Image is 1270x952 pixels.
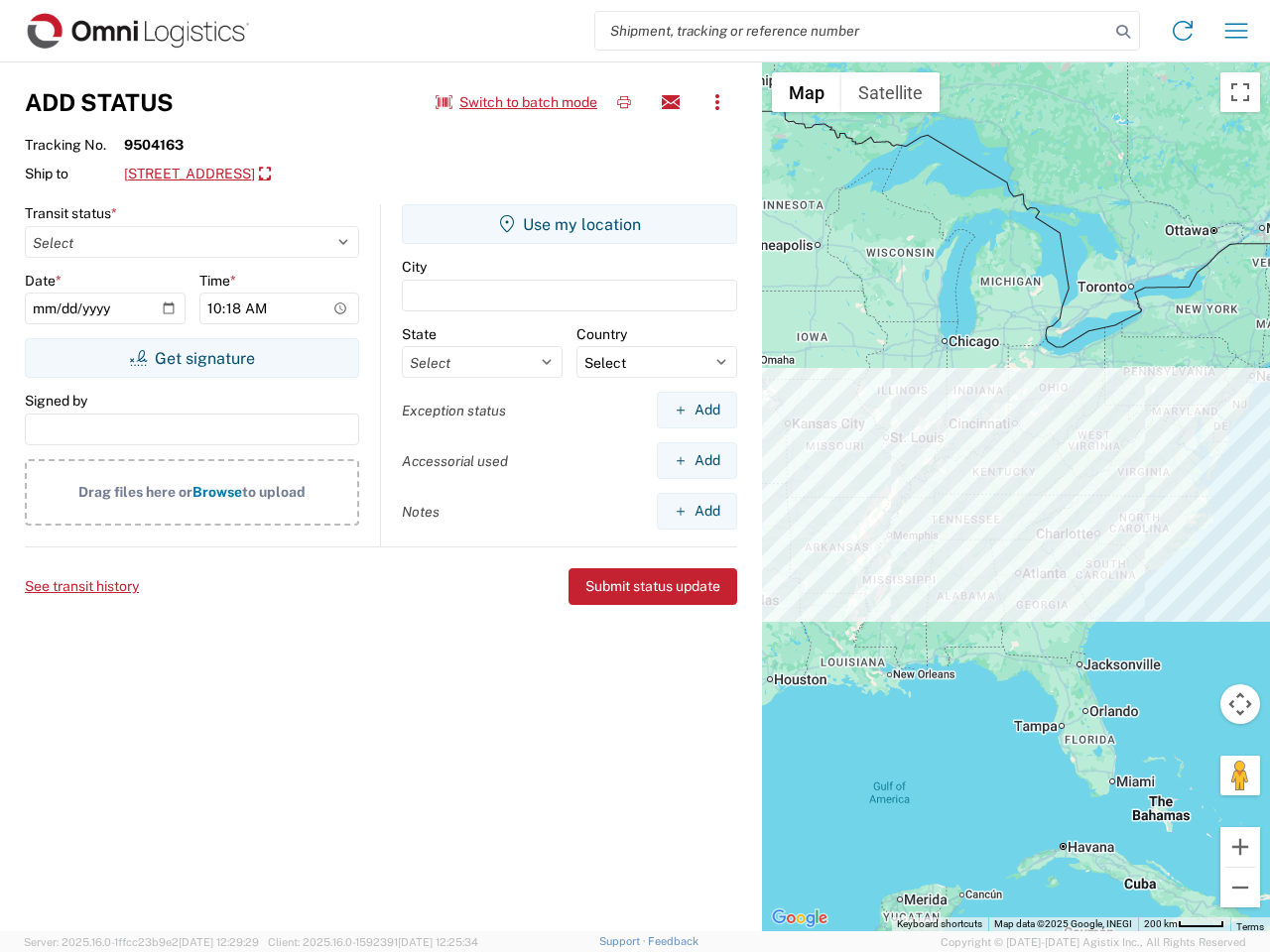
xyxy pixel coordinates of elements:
[25,165,124,182] span: Ship to
[78,484,192,500] span: Drag files here or
[648,935,698,947] a: Feedback
[192,484,242,500] span: Browse
[767,905,832,931] a: Open this area in Google Maps (opens a new window)
[1220,756,1260,795] button: Drag Pegman onto the map to open Street View
[402,258,427,276] label: City
[242,484,306,500] span: to upload
[1220,684,1260,724] button: Map camera controls
[179,936,259,948] span: [DATE] 12:29:29
[1138,917,1230,931] button: Map Scale: 200 km per 43 pixels
[897,917,982,931] button: Keyboard shortcuts
[595,12,1109,50] input: Shipment, tracking or reference number
[268,936,478,948] span: Client: 2025.16.0-1592391
[1220,72,1260,112] button: Toggle fullscreen view
[402,204,737,244] button: Use my location
[657,442,737,479] button: Add
[767,905,832,931] img: Google
[402,452,508,470] label: Accessorial used
[199,272,236,290] label: Time
[25,392,87,410] label: Signed by
[402,503,440,521] label: Notes
[1220,868,1260,907] button: Zoom out
[124,158,271,191] a: [STREET_ADDRESS]
[25,88,174,117] h3: Add Status
[25,136,124,154] span: Tracking No.
[25,272,62,290] label: Date
[124,136,184,154] strong: 9504163
[841,72,940,112] button: Show satellite imagery
[25,204,117,222] label: Transit status
[1236,921,1264,932] a: Terms
[941,933,1246,951] span: Copyright © [DATE]-[DATE] Agistix Inc., All Rights Reserved
[1220,827,1260,867] button: Zoom in
[24,936,259,948] span: Server: 2025.16.0-1ffcc23b9e2
[25,570,139,603] button: See transit history
[576,325,627,343] label: Country
[657,392,737,428] button: Add
[994,918,1132,929] span: Map data ©2025 Google, INEGI
[402,402,506,419] label: Exception status
[398,936,478,948] span: [DATE] 12:25:34
[402,325,437,343] label: State
[569,568,737,605] button: Submit status update
[599,935,649,947] a: Support
[772,72,841,112] button: Show street map
[25,338,359,378] button: Get signature
[436,86,597,119] button: Switch to batch mode
[657,493,737,530] button: Add
[1144,918,1178,929] span: 200 km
